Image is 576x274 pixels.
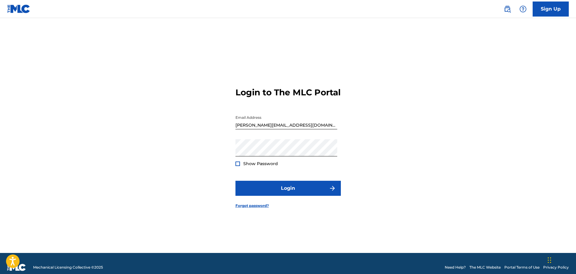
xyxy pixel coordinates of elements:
[329,185,336,192] img: f7272a7cc735f4ea7f67.svg
[235,87,341,98] h3: Login to The MLC Portal
[469,265,501,270] a: The MLC Website
[235,203,269,208] a: Forgot password?
[533,2,569,17] a: Sign Up
[7,264,26,271] img: logo
[517,3,529,15] div: Help
[548,251,551,269] div: Drag
[243,161,278,166] span: Show Password
[519,5,527,13] img: help
[445,265,466,270] a: Need Help?
[501,3,513,15] a: Public Search
[33,265,103,270] span: Mechanical Licensing Collective © 2025
[504,265,540,270] a: Portal Terms of Use
[235,181,341,196] button: Login
[7,5,30,13] img: MLC Logo
[543,265,569,270] a: Privacy Policy
[504,5,511,13] img: search
[546,245,576,274] iframe: Chat Widget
